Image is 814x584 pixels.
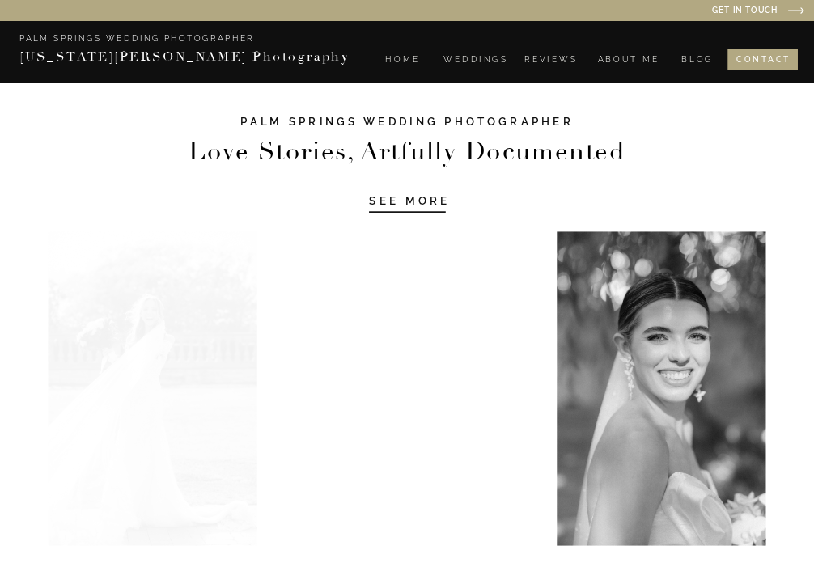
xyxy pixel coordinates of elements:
[234,115,580,142] h1: Palm Springs Wedding Photographer
[443,56,502,67] a: WEDDINGS
[574,6,778,17] a: Get in Touch
[524,56,575,67] a: REVIEWS
[119,141,696,163] h2: Love Stories, Artfully Documented
[346,194,474,208] a: SEE MORE
[19,36,360,47] a: Palm Springs Wedding Photographer
[736,53,792,67] a: CONTACT
[681,56,714,67] a: BLOG
[384,56,422,67] a: HOME
[598,56,659,67] a: ABOUT ME
[19,52,360,63] a: [US_STATE][PERSON_NAME] Photography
